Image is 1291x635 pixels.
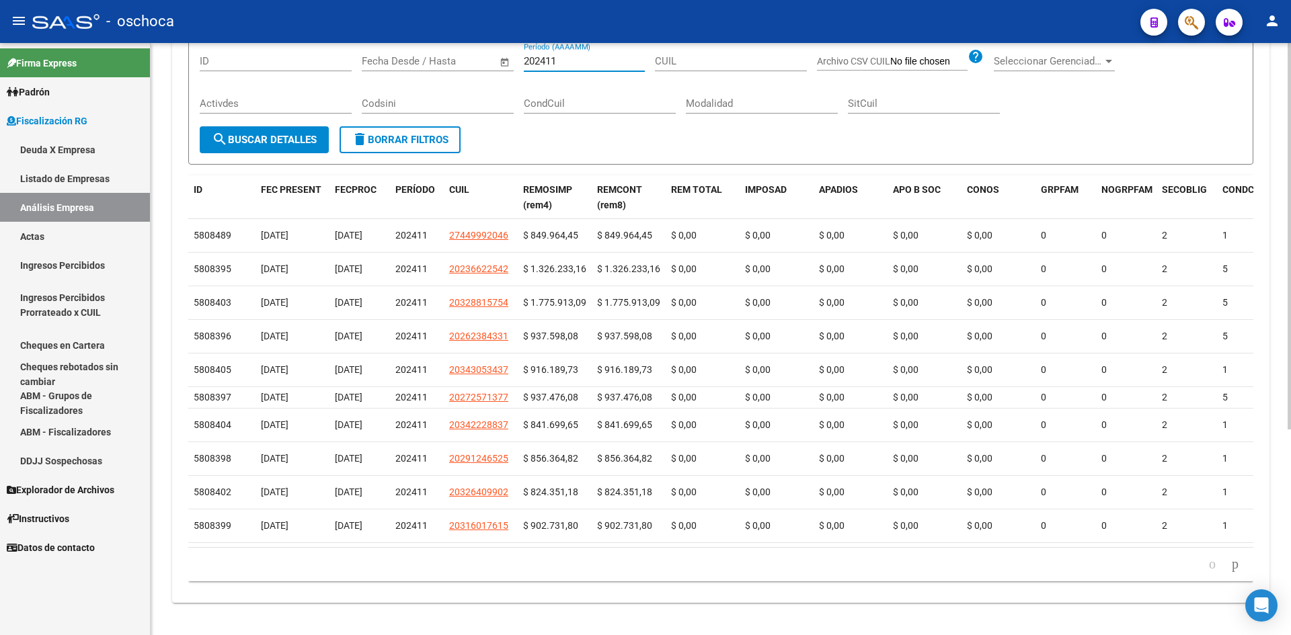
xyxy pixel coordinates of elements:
span: 5808404 [194,419,231,430]
span: 202411 [395,297,428,308]
datatable-header-cell: REMCONT (rem8) [592,175,666,220]
span: $ 0,00 [893,453,918,464]
span: 1 [1222,520,1228,531]
span: $ 0,00 [745,230,771,241]
span: $ 937.598,08 [523,331,578,341]
span: Buscar Detalles [212,134,317,146]
datatable-header-cell: CONDCUIL [1217,175,1278,220]
input: End date [418,55,483,67]
span: 5808399 [194,520,231,531]
span: $ 0,00 [893,419,918,430]
span: $ 0,00 [819,230,845,241]
span: 0 [1101,453,1107,464]
span: ID [194,184,202,195]
span: $ 0,00 [893,520,918,531]
span: 202411 [395,331,428,341]
span: 5808397 [194,392,231,403]
span: 202411 [395,453,428,464]
datatable-header-cell: REMOSIMP (rem4) [518,175,592,220]
span: [DATE] [261,263,288,274]
span: $ 0,00 [745,297,771,308]
span: $ 0,00 [819,331,845,341]
span: Datos de contacto [7,540,95,555]
span: $ 856.364,82 [523,453,578,464]
span: $ 1.775.913,09 [597,297,660,308]
datatable-header-cell: FEC PRESENT [256,175,329,220]
span: $ 1.326.233,16 [523,263,586,274]
span: 20272571377 [449,392,508,403]
span: 1 [1222,453,1228,464]
span: Seleccionar Gerenciador [994,55,1103,67]
span: Firma Express [7,56,77,71]
span: [DATE] [261,364,288,375]
span: [DATE] [261,453,288,464]
span: $ 0,00 [745,392,771,403]
span: SECOBLIG [1162,184,1207,195]
span: $ 0,00 [819,364,845,375]
span: 2 [1162,486,1167,497]
span: APO B SOC [893,184,941,195]
span: REMCONT (rem8) [597,184,642,210]
span: [DATE] [261,520,288,531]
span: PERÍODO [395,184,435,195]
span: $ 916.189,73 [597,364,652,375]
span: NOGRPFAM [1101,184,1152,195]
datatable-header-cell: FECPROC [329,175,390,220]
span: 0 [1041,453,1046,464]
span: 5 [1222,392,1228,403]
span: $ 0,00 [819,392,845,403]
datatable-header-cell: NOGRPFAM [1096,175,1157,220]
span: $ 841.699,65 [597,419,652,430]
mat-icon: menu [11,13,27,29]
span: 2 [1162,453,1167,464]
span: [DATE] [335,263,362,274]
span: 20326409902 [449,486,508,497]
span: $ 841.699,65 [523,419,578,430]
span: $ 0,00 [967,486,992,497]
span: 5808402 [194,486,231,497]
span: Padrón [7,85,50,99]
datatable-header-cell: PERÍODO [390,175,444,220]
span: [DATE] [335,453,362,464]
span: $ 849.964,45 [523,230,578,241]
span: 5808405 [194,364,231,375]
span: $ 916.189,73 [523,364,578,375]
span: 0 [1041,331,1046,341]
span: 5 [1222,331,1228,341]
span: 5808403 [194,297,231,308]
span: $ 0,00 [671,230,697,241]
span: $ 0,00 [819,486,845,497]
span: 0 [1041,364,1046,375]
span: 0 [1101,230,1107,241]
span: $ 0,00 [671,453,697,464]
span: 0 [1101,263,1107,274]
datatable-header-cell: SECOBLIG [1157,175,1217,220]
span: Explorador de Archivos [7,482,114,497]
span: 202411 [395,364,428,375]
span: $ 849.964,45 [597,230,652,241]
span: [DATE] [335,364,362,375]
span: 1 [1222,230,1228,241]
span: $ 0,00 [745,331,771,341]
span: $ 0,00 [671,263,697,274]
mat-icon: search [212,131,228,147]
span: 5808489 [194,230,231,241]
span: 0 [1041,486,1046,497]
mat-icon: person [1264,13,1280,29]
span: Archivo CSV CUIL [817,56,890,67]
span: $ 0,00 [671,297,697,308]
span: $ 856.364,82 [597,453,652,464]
span: 5 [1222,297,1228,308]
span: 0 [1101,419,1107,430]
a: go to next page [1226,557,1245,572]
mat-icon: help [968,48,984,65]
span: 5808398 [194,453,231,464]
span: $ 937.598,08 [597,331,652,341]
span: $ 937.476,08 [523,392,578,403]
span: $ 0,00 [967,297,992,308]
span: Instructivos [7,511,69,526]
span: GRPFAM [1041,184,1079,195]
span: 0 [1101,331,1107,341]
span: [DATE] [261,230,288,241]
span: [DATE] [261,297,288,308]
